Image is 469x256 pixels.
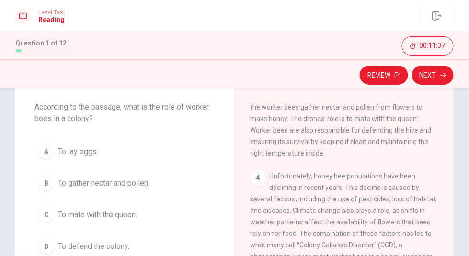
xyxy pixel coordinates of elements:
[58,209,137,221] span: To mate with the queen.
[39,176,54,191] div: B
[251,57,435,157] span: Bees live in colonies and have a highly organized social structure. A bee colony consists of one ...
[58,178,149,189] span: To gather nectar and pollen.
[15,39,77,47] h1: Question 1 of 12
[412,66,454,85] button: Next
[38,16,65,23] h1: Reading
[34,101,216,124] span: According to the passage, what is the role of worker bees in a colony?
[402,36,454,56] button: 00:11:37
[420,42,446,50] span: 00:11:37
[360,66,408,85] button: Review
[39,239,54,254] div: D
[58,146,98,157] span: To lay eggs.
[34,203,216,227] button: CTo mate with the queen.
[39,144,54,159] div: A
[34,140,216,164] button: ATo lay eggs.
[39,207,54,223] div: C
[251,170,266,186] div: 4
[58,241,129,252] span: To defend the colony.
[38,9,65,16] span: Level Test
[34,171,216,195] button: BTo gather nectar and pollen.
